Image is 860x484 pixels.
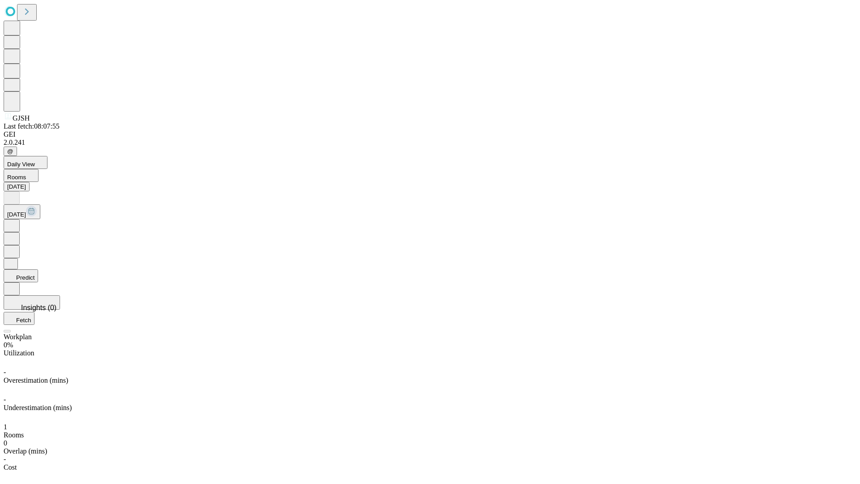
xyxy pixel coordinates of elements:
[4,269,38,282] button: Predict
[7,161,35,168] span: Daily View
[4,404,72,411] span: Underestimation (mins)
[4,341,13,349] span: 0%
[7,148,13,155] span: @
[4,396,6,403] span: -
[4,431,24,439] span: Rooms
[4,423,7,431] span: 1
[4,156,47,169] button: Daily View
[7,174,26,181] span: Rooms
[4,376,68,384] span: Overestimation (mins)
[21,304,56,311] span: Insights (0)
[4,138,856,147] div: 2.0.241
[4,295,60,310] button: Insights (0)
[7,211,26,218] span: [DATE]
[4,368,6,376] span: -
[4,455,6,463] span: -
[4,147,17,156] button: @
[4,349,34,357] span: Utilization
[4,169,39,182] button: Rooms
[4,463,17,471] span: Cost
[4,312,34,325] button: Fetch
[4,130,856,138] div: GEI
[4,182,30,191] button: [DATE]
[4,447,47,455] span: Overlap (mins)
[4,439,7,447] span: 0
[4,333,32,341] span: Workplan
[4,122,60,130] span: Last fetch: 08:07:55
[13,114,30,122] span: GJSH
[4,204,40,219] button: [DATE]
